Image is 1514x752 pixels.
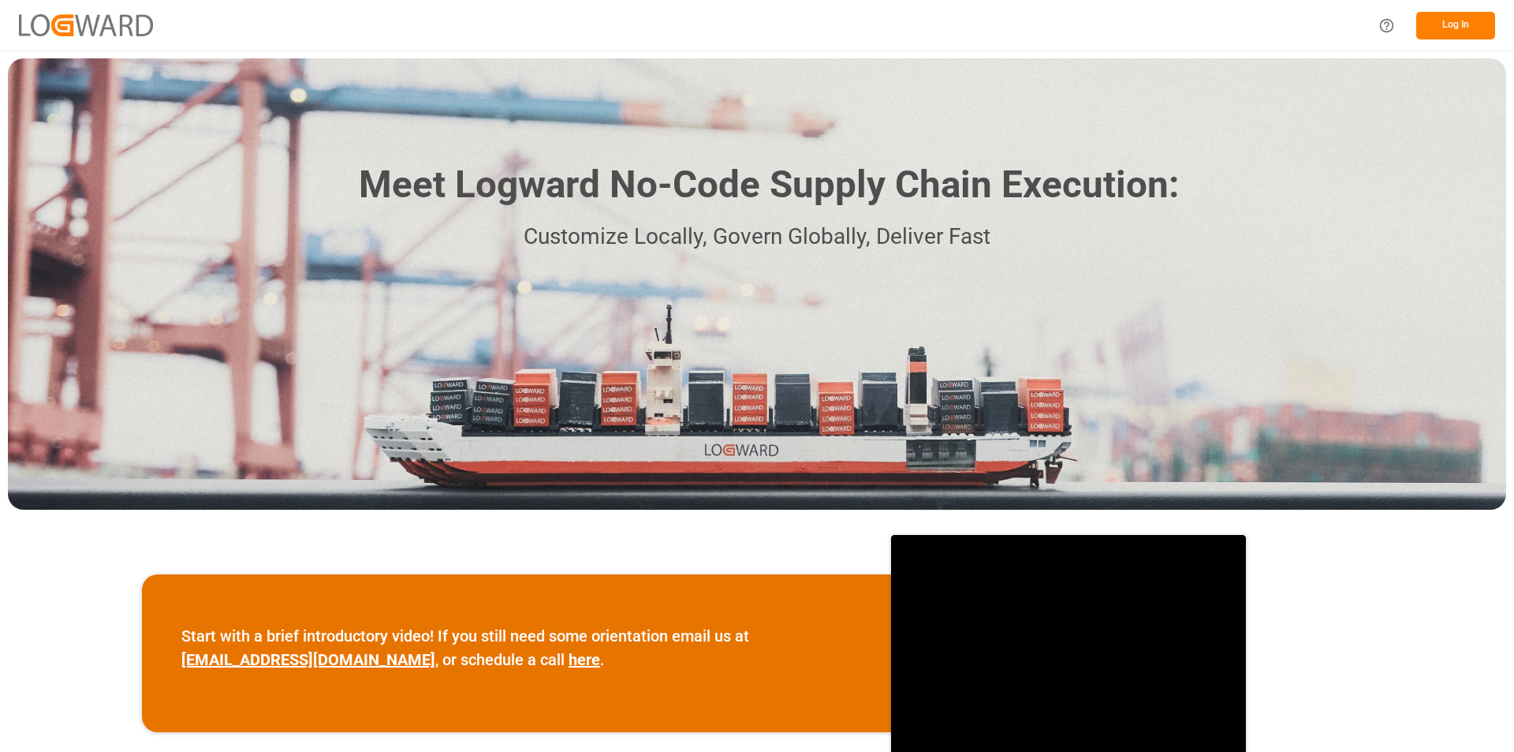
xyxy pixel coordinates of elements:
[1416,12,1495,39] button: Log In
[19,14,153,36] img: Logward_new_orange.png
[335,219,1179,255] p: Customize Locally, Govern Globally, Deliver Fast
[1369,8,1404,43] button: Help Center
[569,650,600,669] a: here
[359,157,1179,213] h1: Meet Logward No-Code Supply Chain Execution:
[181,624,852,672] p: Start with a brief introductory video! If you still need some orientation email us at , or schedu...
[181,650,435,669] a: [EMAIL_ADDRESS][DOMAIN_NAME]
